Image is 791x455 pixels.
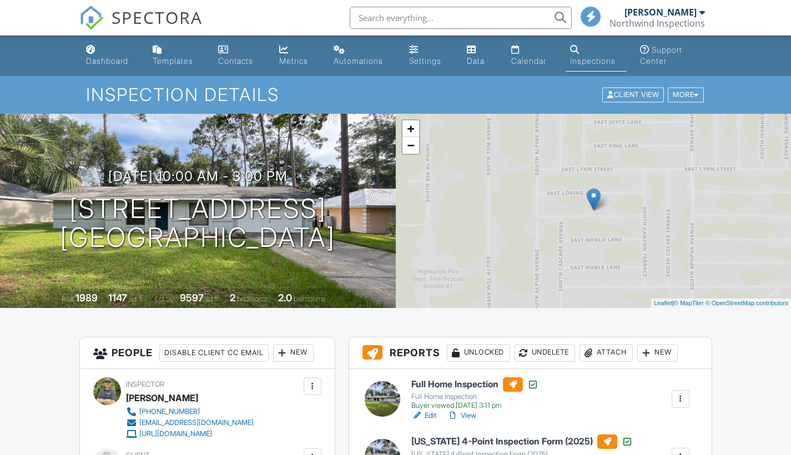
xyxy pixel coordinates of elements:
[624,7,697,18] div: [PERSON_NAME]
[602,88,664,103] div: Client View
[82,40,139,72] a: Dashboard
[668,88,704,103] div: More
[75,292,98,304] div: 1989
[218,56,253,65] div: Contacts
[329,40,396,72] a: Automations (Basic)
[126,428,254,439] a: [URL][DOMAIN_NAME]
[139,407,200,416] div: [PHONE_NUMBER]
[86,56,128,65] div: Dashboard
[79,15,203,38] a: SPECTORA
[609,18,705,29] div: Northwind Inspections
[126,417,254,428] a: [EMAIL_ADDRESS][DOMAIN_NAME]
[706,300,788,306] a: © OpenStreetMap contributors
[126,406,254,417] a: [PHONE_NUMBER]
[411,392,538,401] div: Full Home Inspection
[570,56,616,65] div: Inspections
[237,295,268,303] span: bedrooms
[112,6,203,29] span: SPECTORA
[273,344,314,362] div: New
[279,56,308,65] div: Metrics
[640,45,682,65] div: Support Center
[409,56,441,65] div: Settings
[334,56,383,65] div: Automations
[636,40,709,72] a: Support Center
[180,292,204,304] div: 9597
[80,337,335,369] h3: People
[153,56,193,65] div: Templates
[139,429,212,438] div: [URL][DOMAIN_NAME]
[467,56,485,65] div: Data
[411,377,538,411] a: Full Home Inspection Full Home Inspection Buyer viewed [DATE] 3:11 pm
[62,295,74,303] span: Built
[350,7,572,29] input: Search everything...
[402,137,419,154] a: Zoom out
[674,300,704,306] a: © MapTiler
[139,418,254,427] div: [EMAIL_ADDRESS][DOMAIN_NAME]
[411,401,538,410] div: Buyer viewed [DATE] 3:11 pm
[566,40,627,72] a: Inspections
[159,344,269,362] div: Disable Client CC Email
[129,295,144,303] span: sq. ft.
[60,194,335,253] h1: [STREET_ADDRESS] [GEOGRAPHIC_DATA]
[148,40,205,72] a: Templates
[462,40,498,72] a: Data
[108,169,288,184] h3: [DATE] 10:00 am - 3:00 pm
[411,410,436,421] a: Edit
[278,292,292,304] div: 2.0
[515,344,575,362] div: Undelete
[507,40,557,72] a: Calendar
[411,434,633,449] h6: [US_STATE] 4-Point Inspection Form (2025)
[79,6,104,30] img: The Best Home Inspection Software - Spectora
[275,40,320,72] a: Metrics
[230,292,235,304] div: 2
[294,295,325,303] span: bathrooms
[126,390,198,406] div: [PERSON_NAME]
[402,120,419,137] a: Zoom in
[654,300,672,306] a: Leaflet
[108,292,127,304] div: 1147
[447,410,476,421] a: View
[349,337,712,369] h3: Reports
[86,85,704,104] h1: Inspection Details
[447,344,510,362] div: Unlocked
[126,380,164,388] span: Inspector
[601,90,667,98] a: Client View
[205,295,219,303] span: sq.ft.
[580,344,633,362] div: Attach
[651,299,791,308] div: |
[214,40,266,72] a: Contacts
[411,377,538,392] h6: Full Home Inspection
[405,40,454,72] a: Settings
[155,295,178,303] span: Lot Size
[511,56,546,65] div: Calendar
[637,344,678,362] div: New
